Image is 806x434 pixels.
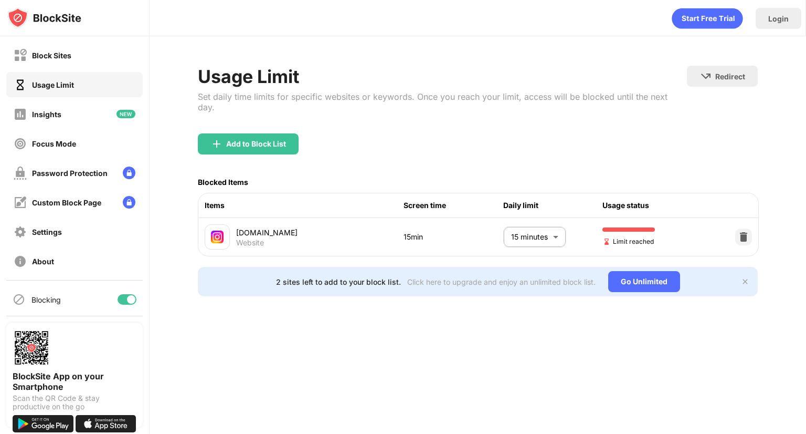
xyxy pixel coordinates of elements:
[608,271,680,292] div: Go Unlimited
[32,257,54,266] div: About
[14,49,27,62] img: block-off.svg
[32,80,74,89] div: Usage Limit
[198,91,687,112] div: Set daily time limits for specific websites or keywords. Once you reach your limit, access will b...
[236,238,264,247] div: Website
[14,255,27,268] img: about-off.svg
[31,295,61,304] div: Blocking
[205,200,404,211] div: Items
[13,293,25,306] img: blocking-icon.svg
[503,200,603,211] div: Daily limit
[123,196,135,209] img: lock-menu.svg
[13,394,136,411] div: Scan the QR Code & stay productive on the go
[404,231,503,243] div: 15min
[14,137,27,150] img: focus-off.svg
[672,8,743,29] div: animation
[13,415,73,432] img: get-it-on-google-play.svg
[14,108,27,121] img: insights-off.svg
[602,237,611,246] img: hourglass-end.svg
[198,178,248,187] div: Blocked Items
[32,51,71,60] div: Block Sites
[741,277,749,286] img: x-button.svg
[276,277,401,286] div: 2 sites left to add to your block list.
[404,200,503,211] div: Screen time
[602,236,654,246] span: Limit reached
[211,231,224,243] img: favicons
[13,329,50,367] img: options-page-qr-code.png
[116,110,135,118] img: new-icon.svg
[14,225,27,239] img: settings-off.svg
[32,198,101,207] div: Custom Block Page
[32,110,61,119] div: Insights
[76,415,136,432] img: download-on-the-app-store.svg
[32,228,62,236] div: Settings
[32,139,76,148] div: Focus Mode
[511,231,549,243] p: 15 minutes
[14,196,27,209] img: customize-block-page-off.svg
[602,200,702,211] div: Usage status
[14,167,27,180] img: password-protection-off.svg
[7,7,81,28] img: logo-blocksite.svg
[715,72,745,81] div: Redirect
[32,169,108,178] div: Password Protection
[123,167,135,179] img: lock-menu.svg
[407,277,596,286] div: Click here to upgrade and enjoy an unlimited block list.
[236,227,404,238] div: [DOMAIN_NAME]
[226,140,286,148] div: Add to Block List
[14,78,27,91] img: time-usage-on.svg
[768,14,789,23] div: Login
[13,371,136,392] div: BlockSite App on your Smartphone
[198,66,687,87] div: Usage Limit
